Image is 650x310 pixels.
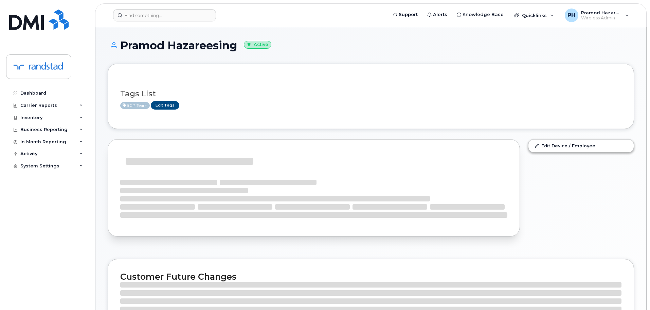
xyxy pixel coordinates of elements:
[120,89,621,98] h3: Tags List
[108,39,634,51] h1: Pramod Hazareesing
[120,272,621,282] h2: Customer Future Changes
[151,101,179,110] a: Edit Tags
[528,140,634,152] a: Edit Device / Employee
[120,102,150,109] span: Active
[244,41,271,49] small: Active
